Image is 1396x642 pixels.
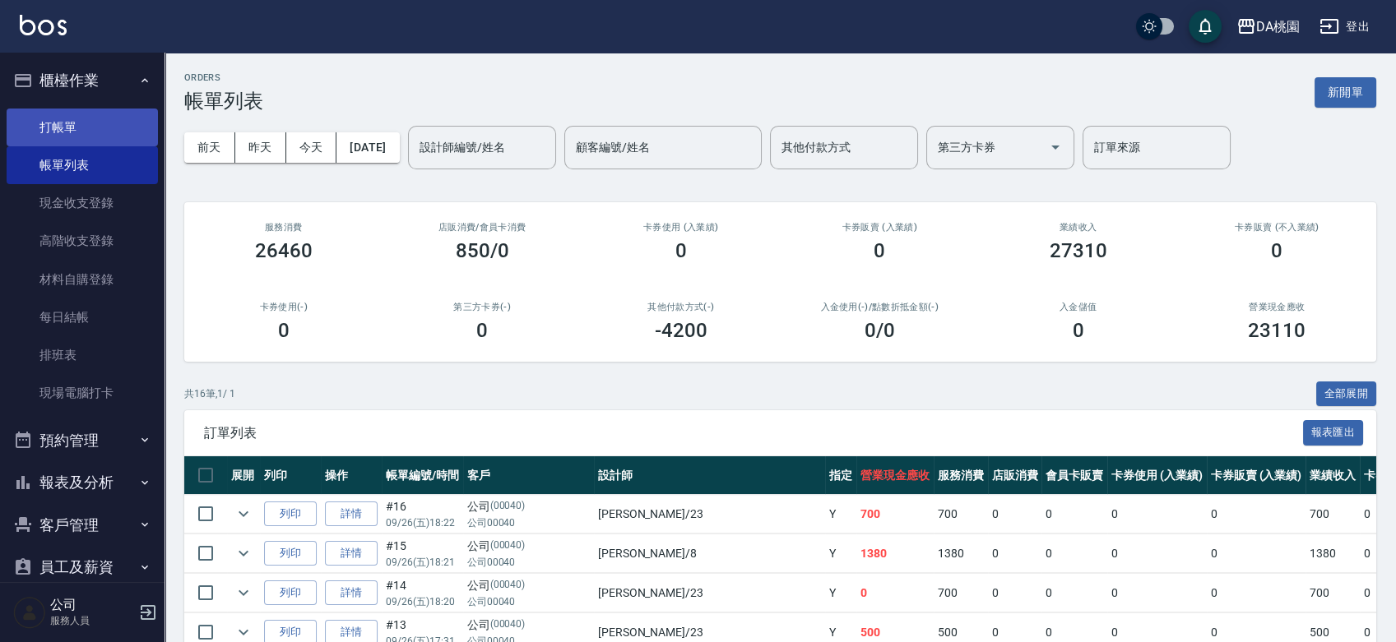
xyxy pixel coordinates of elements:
[934,495,988,533] td: 700
[467,538,590,555] div: 公司
[50,597,134,613] h5: 公司
[1207,456,1306,495] th: 卡券販賣 (入業績)
[934,456,988,495] th: 服務消費
[856,456,934,495] th: 營業現金應收
[490,577,526,594] p: (00040)
[235,132,286,163] button: 昨天
[7,146,158,184] a: 帳單列表
[467,617,590,634] div: 公司
[403,222,563,233] h2: 店販消費 /會員卡消費
[7,184,158,222] a: 現金收支登錄
[204,302,364,312] h2: 卡券使用(-)
[255,239,313,262] h3: 26460
[7,336,158,374] a: 排班表
[1306,534,1360,573] td: 1380
[264,580,317,606] button: 列印
[1306,456,1360,495] th: 業績收入
[264,541,317,566] button: 列印
[7,59,158,102] button: 櫃檯作業
[1042,134,1069,160] button: Open
[1315,84,1376,99] a: 新開單
[382,534,463,573] td: #15
[1306,495,1360,533] td: 700
[463,456,594,495] th: 客戶
[278,319,290,342] h3: 0
[999,302,1158,312] h2: 入金儲值
[7,374,158,412] a: 現場電腦打卡
[1271,239,1282,262] h3: 0
[7,419,158,462] button: 預約管理
[476,319,488,342] h3: 0
[7,461,158,504] button: 報表及分析
[988,534,1042,573] td: 0
[13,596,46,629] img: Person
[490,538,526,555] p: (00040)
[467,498,590,515] div: 公司
[1248,319,1306,342] h3: 23110
[1107,495,1207,533] td: 0
[204,425,1303,441] span: 訂單列表
[456,239,509,262] h3: 850/0
[184,90,263,113] h3: 帳單列表
[325,580,378,606] a: 詳情
[594,574,825,612] td: [PERSON_NAME] /23
[594,495,825,533] td: [PERSON_NAME] /23
[825,574,856,612] td: Y
[386,515,459,530] p: 09/26 (五) 18:22
[594,456,825,495] th: 設計師
[184,72,263,83] h2: ORDERS
[655,319,707,342] h3: -4200
[1073,319,1084,342] h3: 0
[1313,12,1376,42] button: 登出
[1316,381,1377,407] button: 全部展開
[1306,574,1360,612] td: 700
[264,501,317,527] button: 列印
[321,456,382,495] th: 操作
[856,534,934,573] td: 1380
[1041,534,1107,573] td: 0
[1107,534,1207,573] td: 0
[260,456,321,495] th: 列印
[231,501,256,526] button: expand row
[386,555,459,570] p: 09/26 (五) 18:21
[7,261,158,298] a: 材料自購登錄
[594,534,825,573] td: [PERSON_NAME] /8
[1198,222,1357,233] h2: 卡券販賣 (不入業績)
[231,541,256,566] button: expand row
[382,495,463,533] td: #16
[934,574,988,612] td: 700
[1107,574,1207,612] td: 0
[336,132,399,163] button: [DATE]
[1315,77,1376,108] button: 新開單
[50,613,134,628] p: 服務人員
[1107,456,1207,495] th: 卡券使用 (入業績)
[184,386,235,401] p: 共 16 筆, 1 / 1
[325,541,378,566] a: 詳情
[382,574,463,612] td: #14
[1207,574,1306,612] td: 0
[382,456,463,495] th: 帳單編號/時間
[286,132,337,163] button: 今天
[1198,302,1357,312] h2: 營業現金應收
[856,495,934,533] td: 700
[467,577,590,594] div: 公司
[325,501,378,527] a: 詳情
[1041,574,1107,612] td: 0
[490,498,526,515] p: (00040)
[1256,16,1300,37] div: DA桃園
[184,132,235,163] button: 前天
[386,594,459,609] p: 09/26 (五) 18:20
[825,456,856,495] th: 指定
[988,456,1042,495] th: 店販消費
[1230,10,1306,44] button: DA桃園
[874,239,885,262] h3: 0
[999,222,1158,233] h2: 業績收入
[856,574,934,612] td: 0
[7,504,158,547] button: 客戶管理
[800,302,960,312] h2: 入金使用(-) /點數折抵金額(-)
[1303,420,1364,446] button: 報表匯出
[675,239,687,262] h3: 0
[601,222,761,233] h2: 卡券使用 (入業績)
[601,302,761,312] h2: 其他付款方式(-)
[7,298,158,336] a: 每日結帳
